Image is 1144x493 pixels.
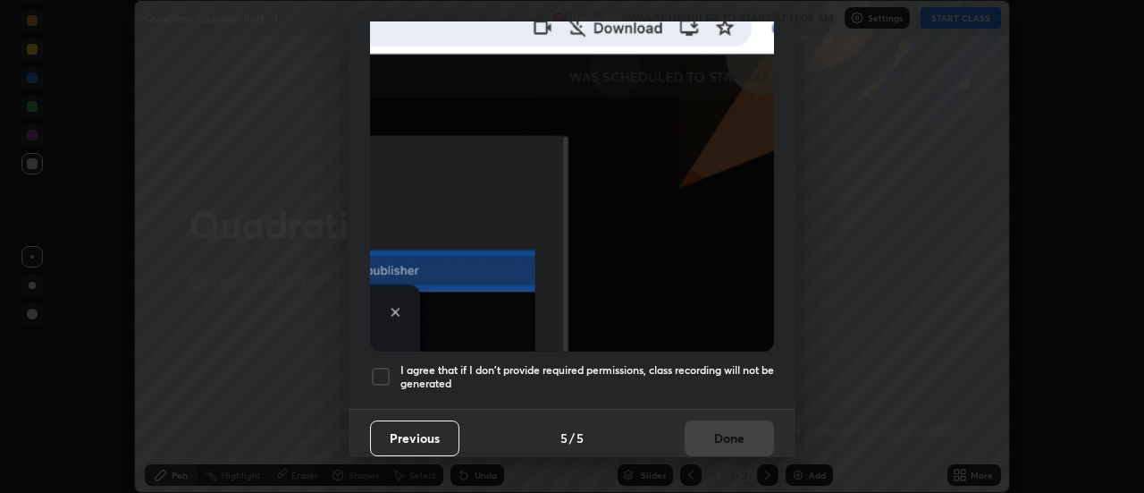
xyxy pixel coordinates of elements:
[370,421,459,456] button: Previous
[400,363,774,391] h5: I agree that if I don't provide required permissions, class recording will not be generated
[560,429,568,447] h4: 5
[576,429,584,447] h4: 5
[569,429,575,447] h4: /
